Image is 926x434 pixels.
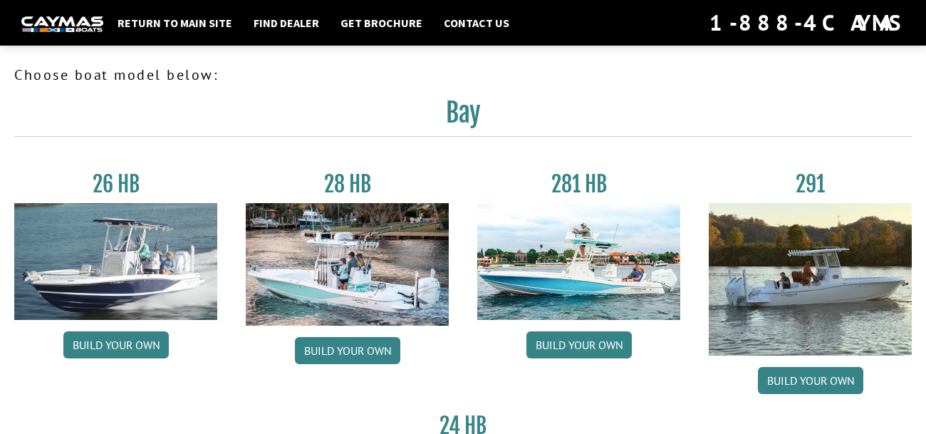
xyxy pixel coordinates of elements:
img: 28_hb_thumbnail_for_caymas_connect.jpg [246,203,449,326]
a: Return to main site [110,14,239,32]
h3: 281 HB [477,171,680,197]
img: white-logo-c9c8dbefe5ff5ceceb0f0178aa75bf4bb51f6bca0971e226c86eb53dfe498488.png [21,16,103,31]
h3: 26 HB [14,171,217,197]
a: Build your own [758,367,863,394]
a: Get Brochure [333,14,430,32]
a: Find Dealer [246,14,326,32]
a: Build your own [295,337,400,364]
p: Choose boat model below: [14,64,912,86]
h3: 28 HB [246,171,449,197]
h3: 291 [709,171,912,197]
img: 26_new_photo_resized.jpg [14,203,217,320]
div: 1-888-4CAYMAS [709,7,905,38]
img: 28-hb-twin.jpg [477,203,680,320]
h2: Bay [14,97,912,137]
a: Build your own [526,331,632,358]
a: Contact Us [437,14,516,32]
img: 291_Thumbnail.jpg [709,203,912,356]
a: Build your own [63,331,169,358]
